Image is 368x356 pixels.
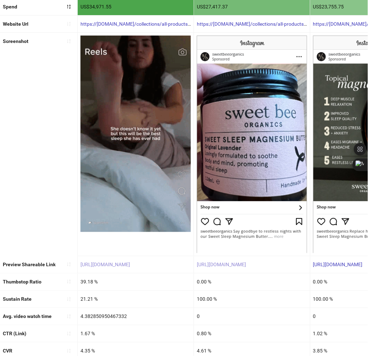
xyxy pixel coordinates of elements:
span: sort-ascending [66,21,71,26]
span: sort-ascending [66,297,71,302]
div: 0.80 % [194,325,310,342]
b: CVR [3,348,12,354]
a: [URL][DOMAIN_NAME] [313,262,363,268]
b: Spend [3,4,17,10]
b: Website Url [3,21,28,27]
b: Screenshot [3,38,28,44]
b: Preview Shareable Link [3,262,56,268]
div: 0 [194,308,310,325]
a: [URL][DOMAIN_NAME] [197,262,246,268]
span: sort-ascending [66,262,71,267]
div: 39.18 % [78,274,194,291]
div: 1.67 % [78,325,194,342]
b: Thumbstop Ratio [3,279,41,285]
b: Avg. video watch time [3,314,52,319]
span: sort-ascending [66,279,71,284]
img: Screenshot 120218857415970561 [197,36,307,253]
span: sort-ascending [66,314,71,319]
div: 4.382850950467332 [78,308,194,325]
span: sort-ascending [66,39,71,44]
img: Screenshot 120229004448860561 [80,36,191,232]
div: 0.00 % [194,274,310,291]
b: CTR (Link) [3,331,26,337]
div: 100.00 % [194,291,310,308]
a: [URL][DOMAIN_NAME] [80,262,130,268]
span: sort-ascending [66,349,71,354]
span: sort-ascending [66,331,71,336]
b: Sustain Rate [3,296,32,302]
div: 21.21 % [78,291,194,308]
span: sort-descending [66,4,71,9]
